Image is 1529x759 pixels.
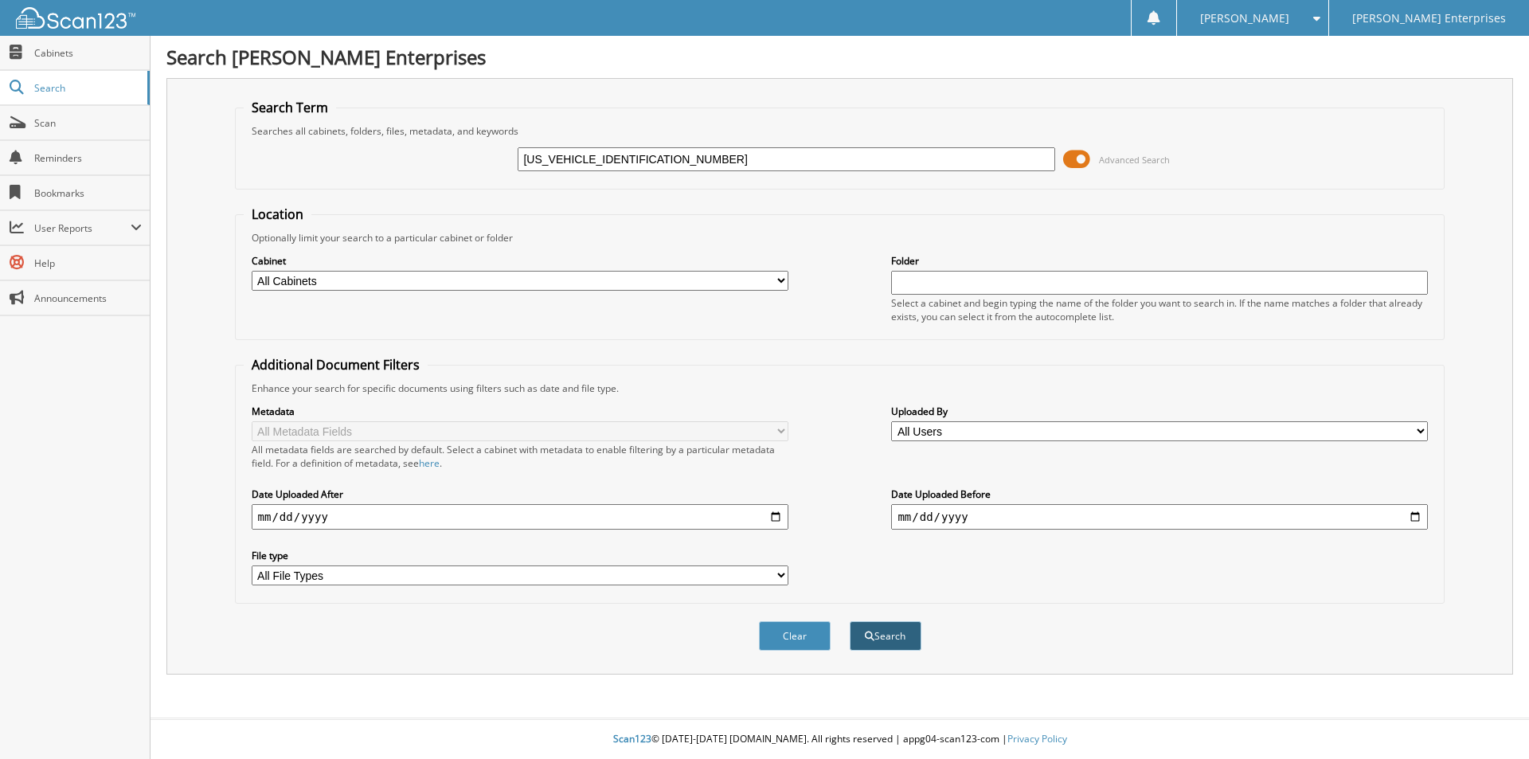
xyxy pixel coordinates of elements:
[244,99,336,116] legend: Search Term
[759,621,831,651] button: Clear
[34,186,142,200] span: Bookmarks
[244,356,428,374] legend: Additional Document Filters
[252,549,788,562] label: File type
[34,151,142,165] span: Reminders
[1449,683,1529,759] iframe: Chat Widget
[1007,732,1067,745] a: Privacy Policy
[891,487,1428,501] label: Date Uploaded Before
[613,732,651,745] span: Scan123
[1200,14,1289,23] span: [PERSON_NAME]
[244,205,311,223] legend: Location
[891,254,1428,268] label: Folder
[419,456,440,470] a: here
[891,405,1428,418] label: Uploaded By
[151,720,1529,759] div: © [DATE]-[DATE] [DOMAIN_NAME]. All rights reserved | appg04-scan123-com |
[16,7,135,29] img: scan123-logo-white.svg
[244,381,1437,395] div: Enhance your search for specific documents using filters such as date and file type.
[252,405,788,418] label: Metadata
[244,124,1437,138] div: Searches all cabinets, folders, files, metadata, and keywords
[34,256,142,270] span: Help
[891,296,1428,323] div: Select a cabinet and begin typing the name of the folder you want to search in. If the name match...
[34,81,139,95] span: Search
[34,221,131,235] span: User Reports
[34,291,142,305] span: Announcements
[34,46,142,60] span: Cabinets
[1352,14,1506,23] span: [PERSON_NAME] Enterprises
[252,443,788,470] div: All metadata fields are searched by default. Select a cabinet with metadata to enable filtering b...
[1099,154,1170,166] span: Advanced Search
[891,504,1428,530] input: end
[34,116,142,130] span: Scan
[252,504,788,530] input: start
[252,254,788,268] label: Cabinet
[166,44,1513,70] h1: Search [PERSON_NAME] Enterprises
[850,621,921,651] button: Search
[244,231,1437,245] div: Optionally limit your search to a particular cabinet or folder
[252,487,788,501] label: Date Uploaded After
